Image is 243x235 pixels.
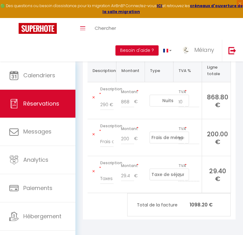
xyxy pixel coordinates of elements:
[194,46,214,54] span: Mélany
[121,124,142,133] span: Montant
[121,88,142,96] span: Montant
[173,59,202,82] th: TVA %
[88,59,116,82] th: Description
[137,201,190,208] span: Total de la facture
[217,207,238,230] iframe: Chat
[102,3,243,14] a: créneaux d'ouverture de la salle migration
[23,212,61,220] span: Hébergement
[207,93,228,109] span: 868.80 €
[207,166,228,183] span: 29.40 €
[176,40,222,61] a: ... Mélany
[121,161,142,170] span: Montant
[100,122,114,136] span: Description
[90,18,121,40] a: Chercher
[228,47,236,54] img: logout
[23,156,48,164] span: Analytics
[134,133,142,144] span: €
[100,159,114,173] span: Description
[116,59,145,82] th: Montant
[178,88,200,96] span: TVA
[178,161,200,170] span: TVA
[19,23,57,34] img: Super Booking
[181,45,190,55] img: ...
[202,59,231,82] th: Ligne totale
[128,198,230,211] p: 1098.20 €
[23,100,59,107] span: Réservations
[23,71,55,79] span: Calendriers
[157,3,162,8] a: ICI
[134,170,142,181] span: €
[23,184,52,192] span: Paiements
[100,85,114,99] span: Description
[207,129,228,146] span: 200.00 €
[115,45,159,56] button: Besoin d'aide ?
[145,59,173,82] th: Type
[178,124,200,133] span: TVA
[5,2,24,21] button: Ouvrir le widget de chat LiveChat
[95,25,116,31] span: Chercher
[134,96,142,107] span: €
[23,128,52,135] span: Messages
